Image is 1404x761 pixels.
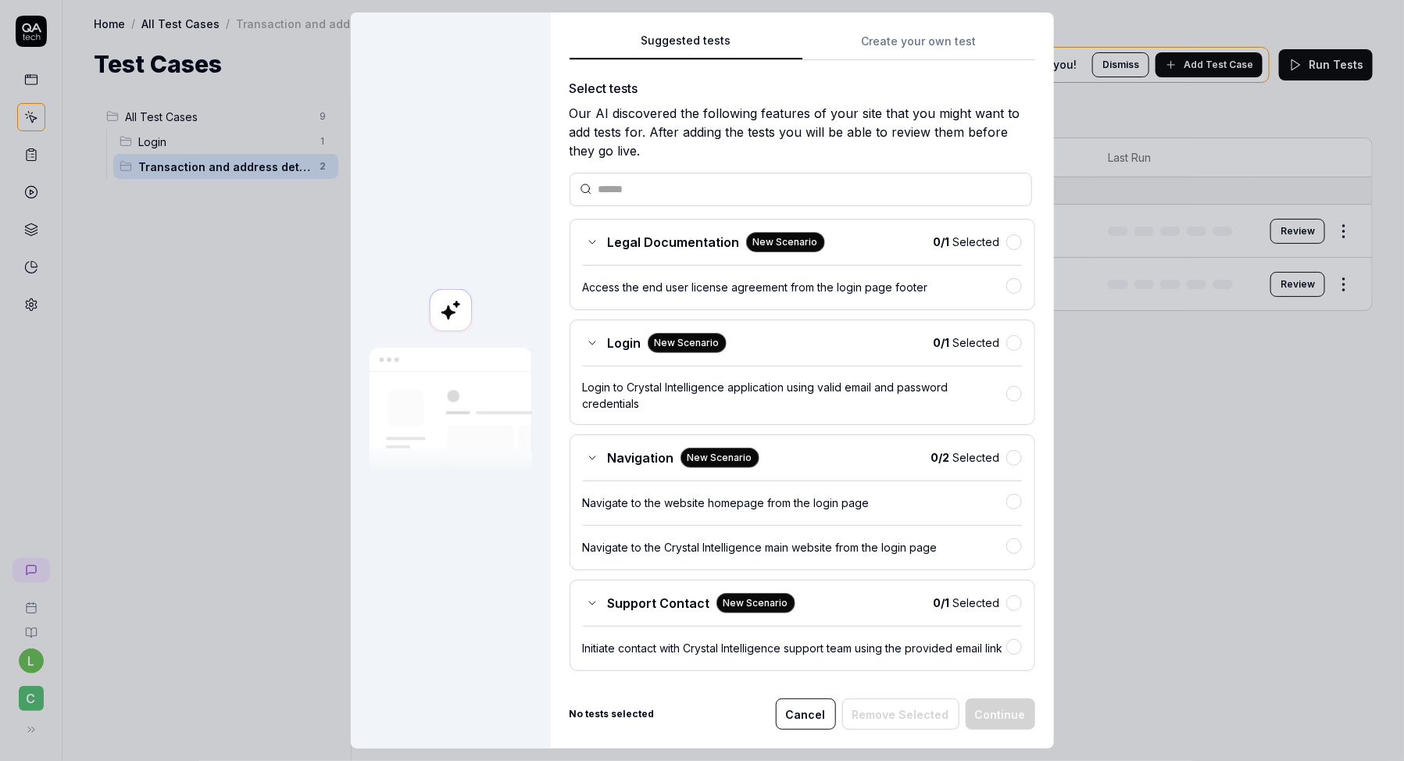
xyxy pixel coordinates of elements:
[583,279,1006,295] div: Access the end user license agreement from the login page footer
[608,233,740,252] span: Legal Documentation
[608,448,674,467] span: Navigation
[966,698,1035,730] button: Continue
[931,449,1000,466] span: Selected
[370,348,532,472] img: Our AI scans your site and suggests things to test
[570,32,802,60] button: Suggested tests
[934,235,950,248] b: 0 / 1
[776,698,836,730] button: Cancel
[570,707,655,721] b: No tests selected
[934,234,1000,250] span: Selected
[648,333,727,353] div: New Scenario
[583,539,1006,556] div: Navigate to the Crystal Intelligence main website from the login page
[681,448,759,468] div: New Scenario
[746,232,825,252] div: New Scenario
[934,336,950,349] b: 0 / 1
[608,334,641,352] span: Login
[608,594,710,613] span: Support Contact
[583,379,1006,412] div: Login to Crystal Intelligence application using valid email and password credentials
[583,640,1006,656] div: Initiate contact with Crystal Intelligence support team using the provided email link
[931,451,950,464] b: 0 / 2
[934,334,1000,351] span: Selected
[716,593,795,613] div: New Scenario
[802,32,1035,60] button: Create your own test
[570,79,1035,98] div: Select tests
[570,104,1035,160] div: Our AI discovered the following features of your site that you might want to add tests for. After...
[842,698,959,730] button: Remove Selected
[934,596,950,609] b: 0 / 1
[583,495,1006,511] div: Navigate to the website homepage from the login page
[934,595,1000,611] span: Selected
